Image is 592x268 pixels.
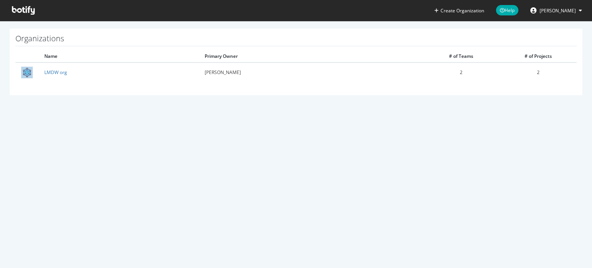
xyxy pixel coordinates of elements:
[434,7,484,14] button: Create Organization
[44,69,67,76] a: LMDW org
[422,62,499,82] td: 2
[524,4,588,17] button: [PERSON_NAME]
[21,67,33,78] img: LMDW org
[496,5,518,15] span: Help
[422,50,499,62] th: # of Teams
[499,50,577,62] th: # of Projects
[199,50,422,62] th: Primary Owner
[540,7,576,14] span: Quentin JEZEQUEL
[499,62,577,82] td: 2
[199,62,422,82] td: [PERSON_NAME]
[15,34,577,46] h1: Organizations
[39,50,199,62] th: Name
